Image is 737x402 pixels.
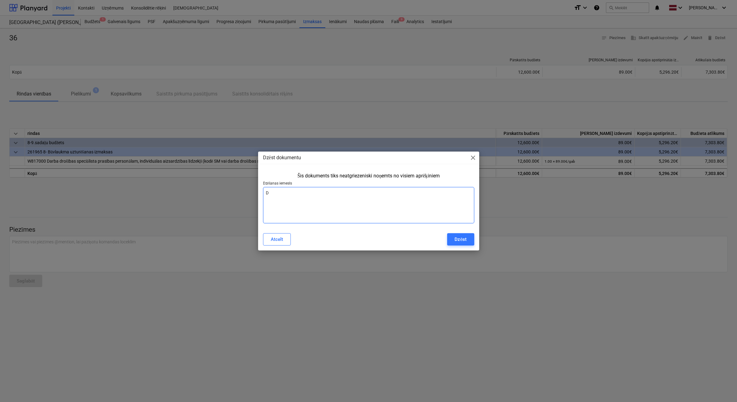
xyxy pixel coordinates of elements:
[271,235,283,243] div: Atcelt
[263,181,474,187] p: Dzēšanas iemesls
[263,154,301,161] p: Dzēst dokumentu
[263,187,474,223] textarea: D
[298,173,440,179] div: Šis dokuments tiks neatgriezeniski noņemts no visiem aprēķiniem
[455,235,467,243] div: Dzēst
[469,154,477,161] span: close
[447,233,474,246] button: Dzēst
[263,233,291,246] button: Atcelt
[706,372,737,402] iframe: Chat Widget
